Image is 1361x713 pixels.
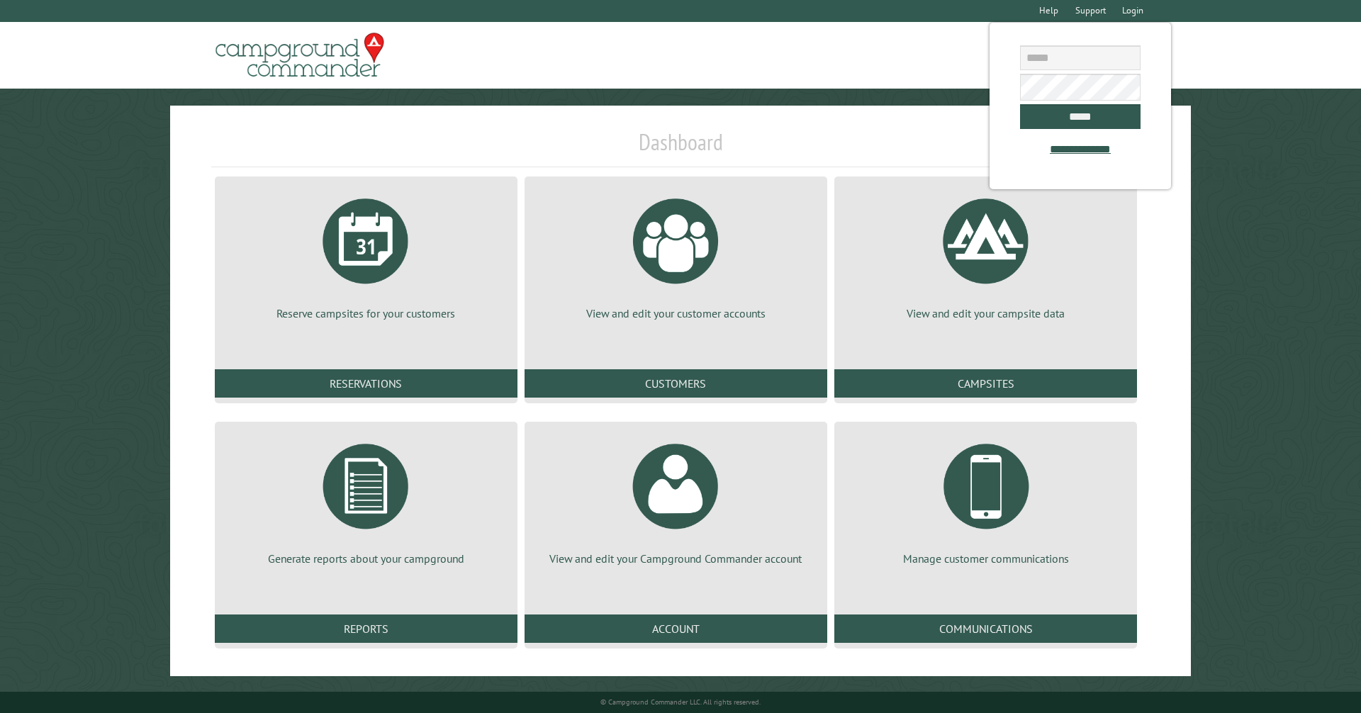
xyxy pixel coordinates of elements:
a: View and edit your Campground Commander account [542,433,810,566]
a: Reports [215,614,517,643]
h1: Dashboard [211,128,1150,167]
a: Customers [525,369,827,398]
a: Generate reports about your campground [232,433,500,566]
a: Reservations [215,369,517,398]
a: Reserve campsites for your customers [232,188,500,321]
p: Reserve campsites for your customers [232,305,500,321]
a: Account [525,614,827,643]
p: Manage customer communications [851,551,1120,566]
a: Campsites [834,369,1137,398]
small: © Campground Commander LLC. All rights reserved. [600,697,761,707]
p: Generate reports about your campground [232,551,500,566]
a: Manage customer communications [851,433,1120,566]
p: View and edit your customer accounts [542,305,810,321]
a: Communications [834,614,1137,643]
p: View and edit your campsite data [851,305,1120,321]
p: View and edit your Campground Commander account [542,551,810,566]
a: View and edit your campsite data [851,188,1120,321]
img: Campground Commander [211,28,388,83]
a: View and edit your customer accounts [542,188,810,321]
